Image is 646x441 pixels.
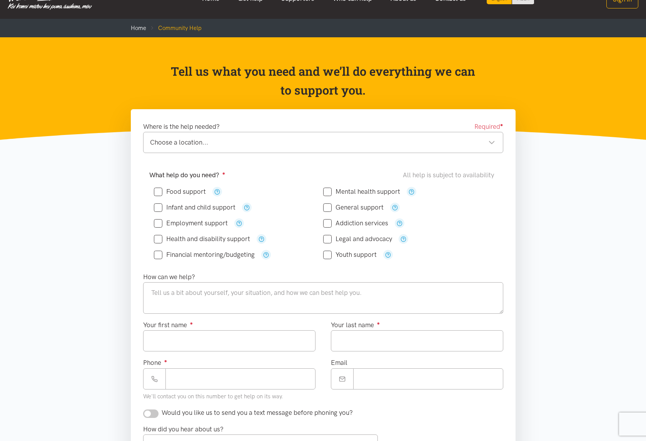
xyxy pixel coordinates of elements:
a: Home [131,25,146,32]
label: Mental health support [323,188,400,195]
label: Youth support [323,251,377,258]
div: All help is subject to availability [403,170,497,180]
label: Health and disability support [154,236,250,242]
label: General support [323,204,384,211]
label: How did you hear about us? [143,424,224,434]
label: How can we help? [143,272,195,282]
label: Infant and child support [154,204,235,211]
span: Required [474,121,503,132]
sup: ● [500,122,503,128]
sup: ● [222,170,225,176]
div: Choose a location... [150,137,495,148]
label: Employment support [154,220,228,226]
input: Phone number [165,368,315,389]
label: What help do you need? [149,170,225,180]
label: Financial mentoring/budgeting [154,251,255,258]
label: Where is the help needed? [143,121,220,132]
label: Your first name [143,320,193,330]
li: Community Help [146,23,202,33]
label: Legal and advocacy [323,236,392,242]
sup: ● [377,320,380,326]
label: Addiction services [323,220,388,226]
sup: ● [164,358,167,364]
input: Email [353,368,503,389]
label: Phone [143,358,167,368]
sup: ● [190,320,193,326]
label: Email [331,358,347,368]
small: We'll contact you on this number to get help on its way. [143,393,283,400]
label: Your last name [331,320,380,330]
p: Tell us what you need and we’ll do everything we can to support you. [170,62,476,100]
span: Would you like us to send you a text message before phoning you? [162,409,353,416]
label: Food support [154,188,206,195]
